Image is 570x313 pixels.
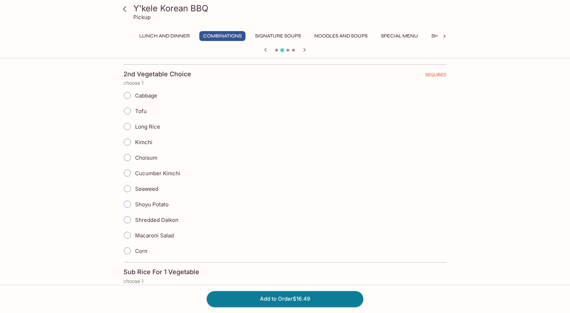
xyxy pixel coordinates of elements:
[310,31,371,41] button: Noodles and Soups
[123,80,447,86] p: choose 1
[199,31,245,41] button: Combinations
[251,31,305,41] button: Signature Soups
[135,232,174,239] span: Macaroni Salad
[133,3,449,14] h3: Y'kele Korean BBQ
[427,31,478,41] button: Shrimp Combos
[135,185,158,192] span: Seaweed
[135,31,194,41] button: Lunch and Dinner
[135,217,178,223] span: Shredded Daikon
[133,14,151,20] p: Pickup
[207,291,363,307] button: Add to Order$16.49
[135,108,147,114] span: Tofu
[135,139,152,146] span: Kimchi
[425,72,447,80] span: REQUIRED
[135,123,160,130] span: Long Rice
[135,154,157,161] span: Choisum
[135,92,157,99] span: Cabbage
[123,70,191,78] h4: 2nd Vegetable Choice
[123,278,447,284] p: choose 1
[135,248,147,254] span: Corn
[377,31,422,41] button: Special Menu
[135,201,169,208] span: Shoyu Potato
[123,268,199,276] h4: Sub Rice For 1 Vegetable
[135,170,180,177] span: Cucumber Kimchi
